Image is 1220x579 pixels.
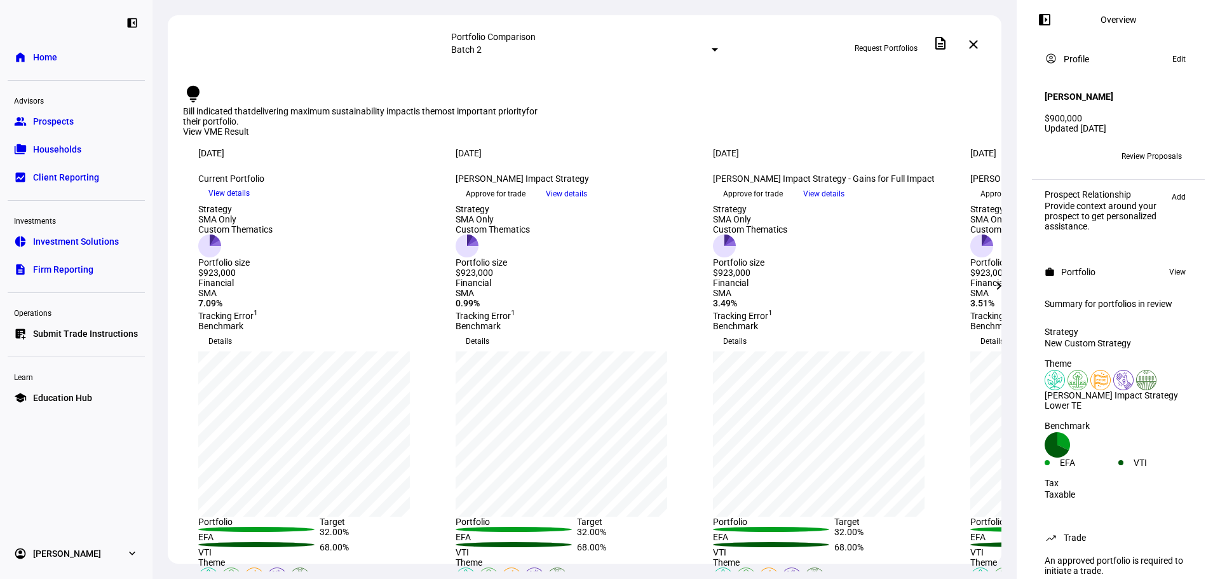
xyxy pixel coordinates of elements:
[456,288,698,298] div: SMA
[1061,267,1095,277] div: Portfolio
[1045,267,1055,277] mat-icon: work
[713,148,955,158] div: [DATE]
[1045,299,1192,309] div: Summary for portfolios in review
[435,106,526,116] span: most important priority
[1045,390,1192,411] div: [PERSON_NAME] Impact Strategy Lower TE
[456,224,530,235] div: Custom Thematics
[577,527,698,542] div: 32.00%
[713,214,787,224] div: SMA Only
[1045,92,1113,102] h4: [PERSON_NAME]
[14,392,27,404] eth-mat-symbol: school
[970,311,1030,321] span: Tracking Error
[14,235,27,248] eth-mat-symbol: pie_chart
[456,331,499,351] button: Details
[1090,370,1111,390] img: lgbtqJustice.colored.svg
[320,542,441,557] div: 68.00%
[713,298,955,308] div: 3.49%
[198,174,440,184] div: Current Portfolio
[511,308,515,317] sup: 1
[33,115,74,128] span: Prospects
[456,278,698,288] div: Financial
[546,184,587,203] span: View details
[723,331,747,351] span: Details
[198,298,440,308] div: 7.09%
[456,557,698,568] div: Theme
[320,517,441,527] div: Target
[1045,530,1192,545] eth-panel-overview-card-header: Trade
[1169,264,1186,280] span: View
[183,126,986,138] div: View VME Result
[970,204,1045,214] div: Strategy
[456,547,577,557] div: VTI
[1045,189,1165,200] div: Prospect Relationship
[198,214,273,224] div: SMA Only
[933,36,948,51] mat-icon: description
[970,288,1212,298] div: SMA
[14,51,27,64] eth-mat-symbol: home
[14,547,27,560] eth-mat-symbol: account_circle
[33,547,101,560] span: [PERSON_NAME]
[14,115,27,128] eth-mat-symbol: group
[970,257,1045,268] div: Portfolio size
[198,517,320,527] div: Portfolio
[456,214,530,224] div: SMA Only
[33,327,138,340] span: Submit Trade Instructions
[198,557,440,568] div: Theme
[451,44,482,55] mat-select-trigger: Batch 2
[713,557,955,568] div: Theme
[320,527,441,542] div: 32.00%
[536,184,597,203] button: View details
[1113,370,1134,390] img: poverty.colored.svg
[126,17,139,29] eth-mat-symbol: left_panel_close
[1166,51,1192,67] button: Edit
[198,204,273,214] div: Strategy
[980,331,1004,351] span: Details
[713,321,955,331] div: Benchmark
[198,311,258,321] span: Tracking Error
[456,532,577,542] div: EFA
[126,547,139,560] eth-mat-symbol: expand_more
[183,84,203,104] mat-icon: lightbulb
[970,331,1014,351] button: Details
[1045,478,1192,488] div: Tax
[456,298,698,308] div: 0.99%
[198,351,410,517] div: chart, 1 series
[1045,370,1065,390] img: climateChange.colored.svg
[198,268,273,278] div: $923,000
[183,106,552,126] div: Bill indicated that is the for their portfolio.
[8,109,145,134] a: groupProspects
[456,148,698,158] div: [DATE]
[456,517,577,527] div: Portfolio
[834,542,956,557] div: 68.00%
[577,542,698,557] div: 68.00%
[713,224,787,235] div: Custom Thematics
[1064,533,1086,543] div: Trade
[1067,370,1088,390] img: deforestation.colored.svg
[33,235,119,248] span: Investment Solutions
[1136,370,1156,390] img: sustainableAgriculture.colored.svg
[33,263,93,276] span: Firm Reporting
[834,527,956,542] div: 32.00%
[855,38,918,58] span: Request Portfolios
[33,171,99,184] span: Client Reporting
[1172,51,1186,67] span: Edit
[970,321,1212,331] div: Benchmark
[1045,531,1057,544] mat-icon: trending_up
[1045,51,1192,67] eth-panel-overview-card-header: Profile
[1045,113,1192,123] div: $900,000
[713,547,834,557] div: VTI
[970,268,1045,278] div: $923,000
[466,184,525,204] span: Approve for trade
[1064,54,1089,64] div: Profile
[8,211,145,229] div: Investments
[970,532,1092,542] div: EFA
[198,288,440,298] div: SMA
[970,547,1092,557] div: VTI
[1045,123,1192,133] div: Updated [DATE]
[723,184,783,204] span: Approve for trade
[456,204,530,214] div: Strategy
[198,278,440,288] div: Financial
[793,188,855,198] a: View details
[713,174,955,184] div: [PERSON_NAME] Impact Strategy - Gains for Full Impact
[1101,15,1137,25] div: Overview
